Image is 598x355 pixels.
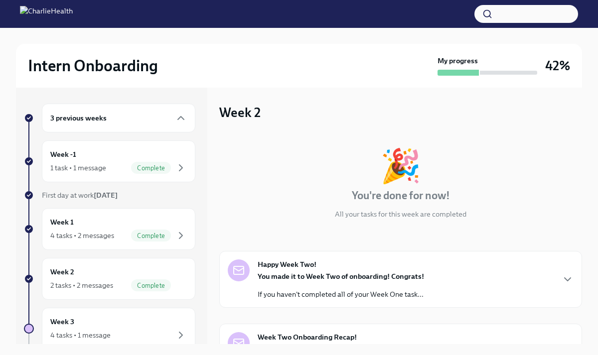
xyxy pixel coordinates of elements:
h6: 3 previous weeks [50,113,107,123]
div: 1 task • 1 message [50,163,106,173]
span: First day at work [42,191,118,200]
span: Complete [131,164,171,172]
div: 🎉 [380,149,421,182]
div: 4 tasks • 2 messages [50,231,114,240]
h2: Intern Onboarding [28,56,158,76]
h6: Week 2 [50,266,74,277]
p: All your tasks for this week are completed [335,209,466,219]
span: Complete [131,232,171,239]
strong: My progress [438,56,478,66]
span: Complete [131,282,171,289]
strong: Happy Week Two! [258,259,316,269]
h3: 42% [545,57,570,75]
div: 2 tasks • 2 messages [50,280,113,290]
a: Week 22 tasks • 2 messagesComplete [24,258,195,300]
h4: You're done for now! [352,188,450,203]
strong: Week Two Onboarding Recap! [258,332,357,342]
a: Week -11 task • 1 messageComplete [24,140,195,182]
h6: Week -1 [50,149,76,160]
strong: You made it to Week Two of onboarding! Congrats! [258,272,424,281]
a: Week 14 tasks • 2 messagesComplete [24,208,195,250]
div: 3 previous weeks [42,104,195,132]
img: CharlieHealth [20,6,73,22]
div: 4 tasks • 1 message [50,330,111,340]
p: If you haven't completed all of your Week One task... [258,289,424,299]
strong: [DATE] [94,191,118,200]
h6: Week 1 [50,217,74,228]
a: First day at work[DATE] [24,190,195,200]
h3: Week 2 [219,104,261,121]
h6: Week 3 [50,316,74,327]
a: Week 34 tasks • 1 message [24,308,195,350]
